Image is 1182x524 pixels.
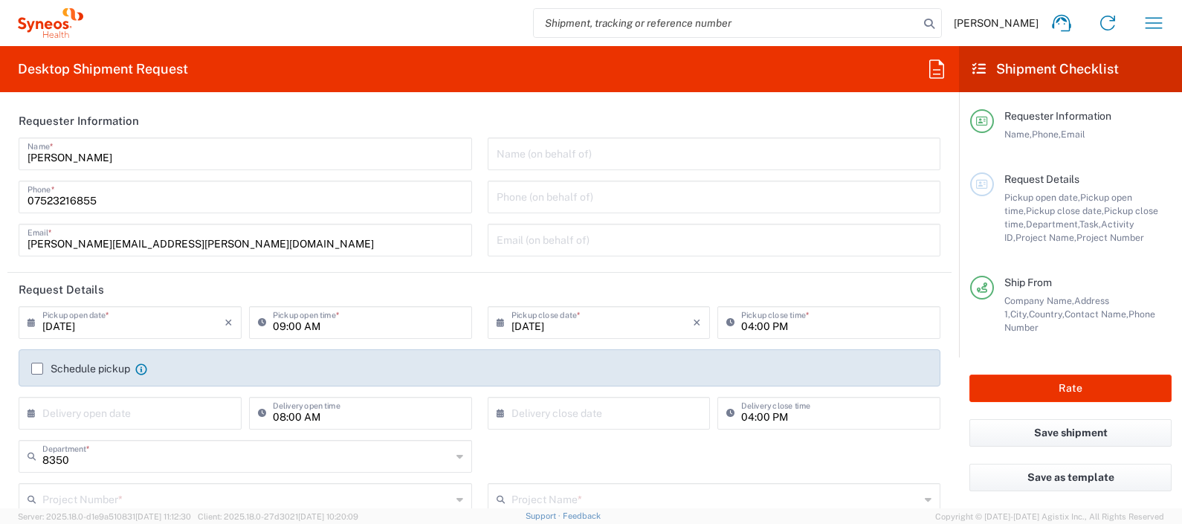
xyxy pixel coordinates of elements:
[1079,219,1101,230] span: Task,
[31,363,130,375] label: Schedule pickup
[135,512,191,521] span: [DATE] 11:12:30
[969,375,1172,402] button: Rate
[935,510,1164,523] span: Copyright © [DATE]-[DATE] Agistix Inc., All Rights Reserved
[1026,205,1104,216] span: Pickup close date,
[1010,308,1029,320] span: City,
[693,311,701,334] i: ×
[225,311,233,334] i: ×
[198,512,358,521] span: Client: 2025.18.0-27d3021
[298,512,358,521] span: [DATE] 10:20:09
[1004,295,1074,306] span: Company Name,
[1029,308,1065,320] span: Country,
[18,60,188,78] h2: Desktop Shipment Request
[1015,232,1076,243] span: Project Name,
[1004,173,1079,185] span: Request Details
[534,9,919,37] input: Shipment, tracking or reference number
[969,464,1172,491] button: Save as template
[1026,219,1079,230] span: Department,
[19,282,104,297] h2: Request Details
[1065,308,1128,320] span: Contact Name,
[526,511,563,520] a: Support
[954,16,1039,30] span: [PERSON_NAME]
[1061,129,1085,140] span: Email
[19,114,139,129] h2: Requester Information
[563,511,601,520] a: Feedback
[1076,232,1144,243] span: Project Number
[1004,129,1032,140] span: Name,
[1004,110,1111,122] span: Requester Information
[972,60,1119,78] h2: Shipment Checklist
[18,512,191,521] span: Server: 2025.18.0-d1e9a510831
[1032,129,1061,140] span: Phone,
[969,419,1172,447] button: Save shipment
[1004,192,1080,203] span: Pickup open date,
[1004,276,1052,288] span: Ship From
